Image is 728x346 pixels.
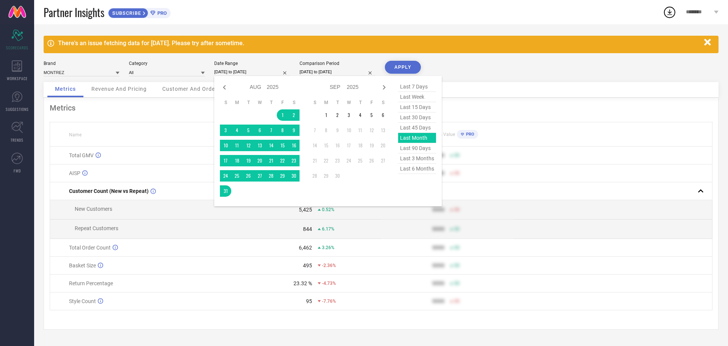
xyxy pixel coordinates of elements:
span: Metrics [55,86,76,92]
th: Thursday [355,100,366,106]
div: 5,425 [299,207,312,213]
span: 50 [454,299,460,304]
span: 50 [454,245,460,250]
th: Friday [366,100,377,106]
span: Customer Count (New vs Repeat) [69,188,149,194]
td: Thu Aug 14 2025 [265,140,277,151]
span: Return Percentage [69,280,113,286]
td: Tue Aug 05 2025 [243,125,254,136]
td: Sat Sep 27 2025 [377,155,389,166]
span: last 90 days [398,143,436,153]
span: last 6 months [398,164,436,174]
td: Fri Aug 01 2025 [277,109,288,121]
div: 9999 [432,298,444,304]
span: PRO [155,10,167,16]
span: last week [398,92,436,102]
td: Thu Aug 21 2025 [265,155,277,166]
td: Fri Aug 29 2025 [277,170,288,182]
span: 50 [454,171,460,176]
th: Tuesday [243,100,254,106]
a: SUBSCRIBEPRO [108,6,171,18]
td: Sat Aug 09 2025 [288,125,300,136]
span: TRENDS [11,137,24,143]
div: 6,462 [299,245,312,251]
div: Previous month [220,83,229,92]
td: Thu Sep 11 2025 [355,125,366,136]
div: Date Range [214,61,290,66]
span: FWD [14,168,21,174]
span: 50 [454,207,460,212]
div: Metrics [50,103,712,112]
td: Wed Sep 03 2025 [343,109,355,121]
div: Brand [44,61,119,66]
span: 50 [454,263,460,268]
div: Comparison Period [300,61,375,66]
td: Sat Sep 13 2025 [377,125,389,136]
input: Select date range [214,68,290,76]
span: last 15 days [398,102,436,112]
th: Sunday [220,100,231,106]
span: 3.26% [322,245,334,250]
span: Repeat Customers [75,225,118,231]
span: Basket Size [69,262,96,269]
th: Monday [320,100,332,106]
th: Wednesday [254,100,265,106]
div: Category [129,61,205,66]
td: Sat Sep 06 2025 [377,109,389,121]
div: 495 [303,262,312,269]
td: Thu Sep 25 2025 [355,155,366,166]
td: Mon Sep 15 2025 [320,140,332,151]
td: Tue Sep 30 2025 [332,170,343,182]
th: Tuesday [332,100,343,106]
td: Sun Sep 07 2025 [309,125,320,136]
span: Partner Insights [44,5,104,20]
input: Select comparison period [300,68,375,76]
td: Fri Aug 15 2025 [277,140,288,151]
td: Fri Aug 08 2025 [277,125,288,136]
td: Fri Sep 26 2025 [366,155,377,166]
span: Name [69,132,82,137]
div: 9999 [432,245,444,251]
span: last 30 days [398,112,436,123]
td: Tue Aug 19 2025 [243,155,254,166]
span: SCORECARDS [6,45,28,51]
td: Thu Sep 04 2025 [355,109,366,121]
span: AISP [69,170,80,176]
span: Customer And Orders [162,86,220,92]
td: Tue Aug 26 2025 [243,170,254,182]
td: Sat Aug 23 2025 [288,155,300,166]
td: Tue Sep 23 2025 [332,155,343,166]
td: Wed Aug 13 2025 [254,140,265,151]
td: Sun Aug 17 2025 [220,155,231,166]
span: 0.52% [322,207,334,212]
td: Sun Aug 03 2025 [220,125,231,136]
span: -2.36% [322,263,336,268]
td: Mon Sep 08 2025 [320,125,332,136]
td: Mon Sep 29 2025 [320,170,332,182]
td: Thu Aug 07 2025 [265,125,277,136]
td: Sat Aug 30 2025 [288,170,300,182]
td: Sun Aug 24 2025 [220,170,231,182]
span: PRO [464,132,474,137]
td: Sat Aug 16 2025 [288,140,300,151]
span: SUBSCRIBE [108,10,143,16]
th: Saturday [288,100,300,106]
div: There's an issue fetching data for [DATE]. Please try after sometime. [58,39,700,47]
td: Sun Aug 31 2025 [220,185,231,197]
th: Friday [277,100,288,106]
div: 9999 [432,207,444,213]
span: -4.73% [322,281,336,286]
td: Wed Aug 06 2025 [254,125,265,136]
td: Fri Sep 19 2025 [366,140,377,151]
span: -7.76% [322,299,336,304]
td: Sat Sep 20 2025 [377,140,389,151]
div: Open download list [663,5,676,19]
span: 50 [454,153,460,158]
div: 9999 [432,262,444,269]
td: Sun Sep 21 2025 [309,155,320,166]
td: Wed Sep 17 2025 [343,140,355,151]
span: Revenue And Pricing [91,86,147,92]
span: 50 [454,281,460,286]
th: Wednesday [343,100,355,106]
td: Wed Sep 24 2025 [343,155,355,166]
